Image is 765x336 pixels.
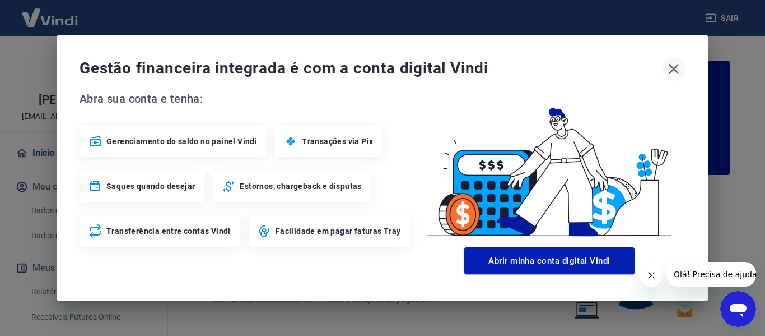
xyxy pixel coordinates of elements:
[240,181,361,192] span: Estornos, chargeback e disputas
[464,247,635,274] button: Abrir minha conta digital Vindi
[667,262,756,287] iframe: Mensagem da empresa
[413,90,685,243] img: Good Billing
[106,136,257,147] span: Gerenciamento do saldo no painel Vindi
[640,264,663,287] iframe: Fechar mensagem
[80,90,413,108] span: Abra sua conta e tenha:
[720,291,756,327] iframe: Botão para abrir a janela de mensagens
[106,225,231,237] span: Transferência entre contas Vindi
[276,225,401,237] span: Facilidade em pagar faturas Tray
[7,8,94,17] span: Olá! Precisa de ajuda?
[80,57,662,80] span: Gestão financeira integrada é com a conta digital Vindi
[302,136,373,147] span: Transações via Pix
[106,181,195,192] span: Saques quando desejar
